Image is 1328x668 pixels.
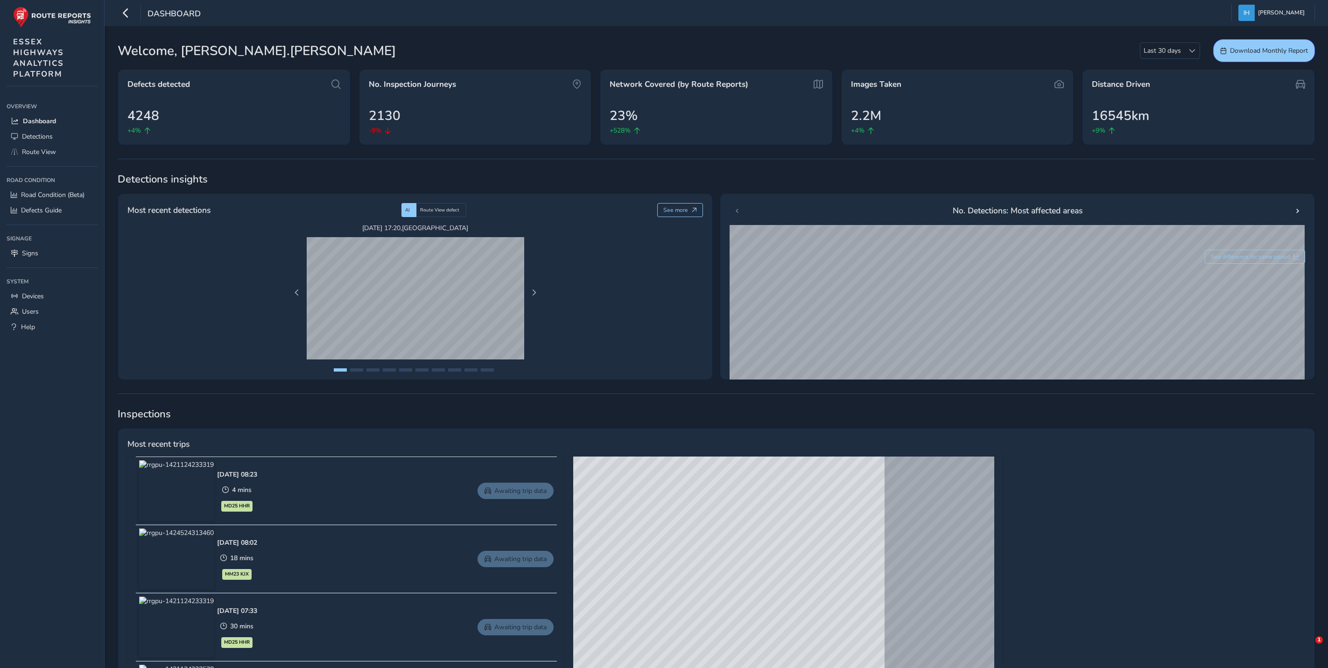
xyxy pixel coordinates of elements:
[127,126,141,135] span: +4%
[7,304,98,319] a: Users
[478,483,554,499] a: Awaiting trip data
[1092,126,1105,135] span: +9%
[13,7,91,28] img: rr logo
[399,368,412,372] button: Page 5
[217,606,257,615] div: [DATE] 07:33
[13,36,64,79] span: ESSEX HIGHWAYS ANALYTICS PLATFORM
[1092,106,1149,126] span: 16545km
[657,203,703,217] button: See more
[230,554,253,563] span: 18 mins
[224,639,250,646] span: MD25 HHR
[478,619,554,635] a: Awaiting trip data
[1230,46,1308,55] span: Download Monthly Report
[139,528,214,589] img: rrgpu-1424524313460
[851,106,881,126] span: 2.2M
[7,173,98,187] div: Road Condition
[1238,5,1308,21] button: [PERSON_NAME]
[230,622,253,631] span: 30 mins
[851,126,864,135] span: +4%
[405,207,410,213] span: AI
[224,502,250,510] span: MD25 HHR
[7,319,98,335] a: Help
[350,368,363,372] button: Page 2
[481,368,494,372] button: Page 10
[7,99,98,113] div: Overview
[851,79,901,90] span: Images Taken
[1092,79,1150,90] span: Distance Driven
[1296,636,1319,659] iframe: Intercom live chat
[1238,5,1255,21] img: diamond-layout
[432,368,445,372] button: Page 7
[610,106,638,126] span: 23%
[7,274,98,288] div: System
[225,570,249,578] span: MM23 KJX
[953,204,1082,217] span: No. Detections: Most affected areas
[416,203,466,217] div: Route View defect
[415,368,429,372] button: Page 6
[464,368,478,372] button: Page 9
[369,79,456,90] span: No. Inspection Journeys
[369,106,401,126] span: 2130
[22,249,38,258] span: Signs
[118,41,396,61] span: Welcome, [PERSON_NAME].[PERSON_NAME]
[307,224,524,232] span: [DATE] 17:20 , [GEOGRAPHIC_DATA]
[7,129,98,144] a: Detections
[7,232,98,246] div: Signage
[420,207,459,213] span: Route View defect
[217,470,257,479] div: [DATE] 08:23
[232,485,252,494] span: 4 mins
[148,8,201,21] span: Dashboard
[21,190,84,199] span: Road Condition (Beta)
[139,597,214,657] img: rrgpu-1421124233319
[334,368,347,372] button: Page 1
[401,203,416,217] div: AI
[7,113,98,129] a: Dashboard
[610,126,631,135] span: +528%
[139,460,214,521] img: rrgpu-1421124233319
[448,368,461,372] button: Page 8
[369,126,381,135] span: -9%
[127,79,190,90] span: Defects detected
[118,407,1315,421] span: Inspections
[7,144,98,160] a: Route View
[7,203,98,218] a: Defects Guide
[383,368,396,372] button: Page 4
[7,288,98,304] a: Devices
[478,551,554,567] a: Awaiting trip data
[1205,250,1306,264] button: See difference for same period
[118,172,1315,186] span: Detections insights
[1315,636,1323,644] span: 1
[1140,43,1184,58] span: Last 30 days
[527,286,541,299] button: Next Page
[663,206,688,214] span: See more
[7,187,98,203] a: Road Condition (Beta)
[7,246,98,261] a: Signs
[127,438,190,450] span: Most recent trips
[22,148,56,156] span: Route View
[22,307,39,316] span: Users
[21,206,62,215] span: Defects Guide
[1213,39,1315,62] button: Download Monthly Report
[22,292,44,301] span: Devices
[21,323,35,331] span: Help
[127,106,159,126] span: 4248
[127,204,211,216] span: Most recent detections
[217,538,257,547] div: [DATE] 08:02
[22,132,53,141] span: Detections
[290,286,303,299] button: Previous Page
[1211,253,1290,260] span: See difference for same period
[610,79,748,90] span: Network Covered (by Route Reports)
[23,117,56,126] span: Dashboard
[366,368,379,372] button: Page 3
[1258,5,1305,21] span: [PERSON_NAME]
